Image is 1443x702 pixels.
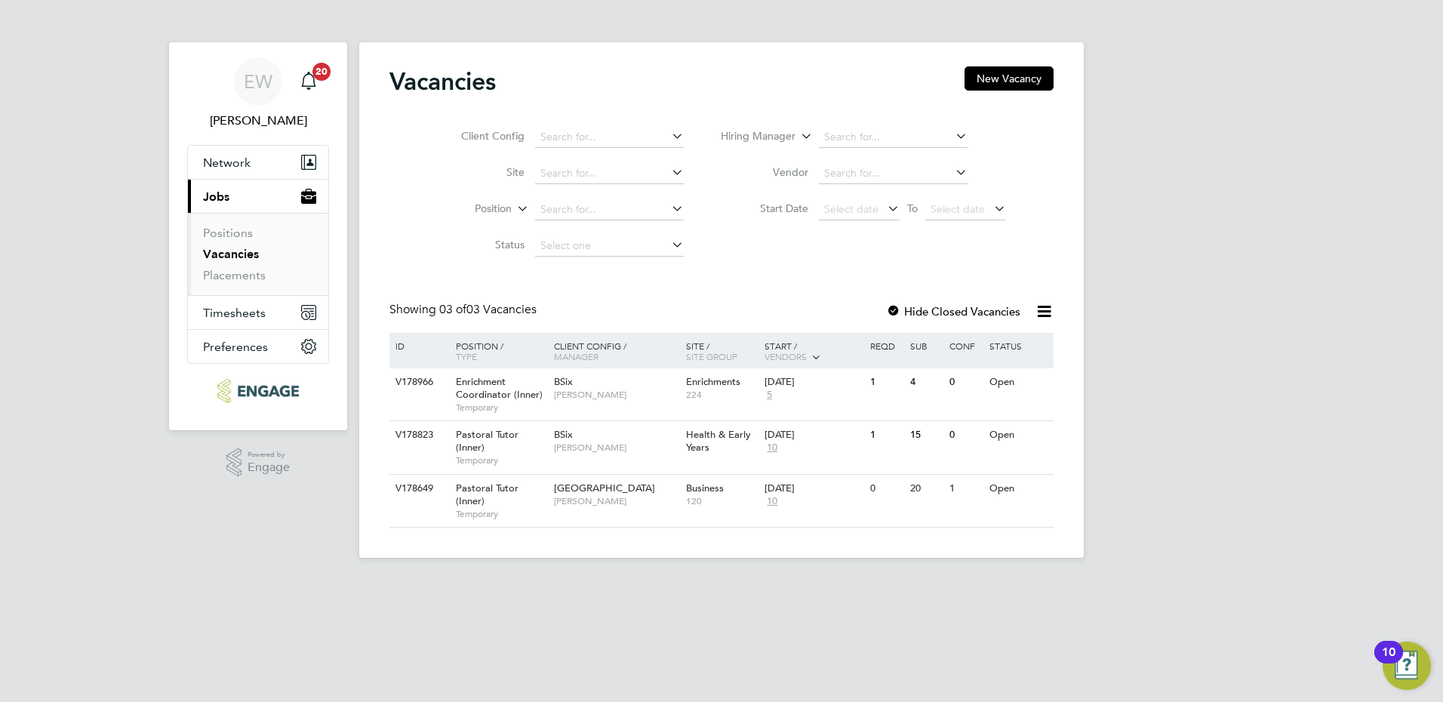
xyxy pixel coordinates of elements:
[866,421,906,449] div: 1
[456,508,546,520] span: Temporary
[389,302,540,318] div: Showing
[682,333,761,369] div: Site /
[765,350,807,362] span: Vendors
[392,333,445,359] div: ID
[819,163,968,184] input: Search for...
[392,475,445,503] div: V178649
[986,368,1051,396] div: Open
[439,302,466,317] span: 03 of
[886,304,1020,319] label: Hide Closed Vacancies
[535,163,684,184] input: Search for...
[554,375,573,388] span: BSix
[686,350,737,362] span: Site Group
[550,333,682,369] div: Client Config /
[188,296,328,329] button: Timesheets
[906,368,946,396] div: 4
[188,213,328,295] div: Jobs
[765,376,863,389] div: [DATE]
[946,333,985,359] div: Conf
[866,368,906,396] div: 1
[824,202,878,216] span: Select date
[686,482,724,494] span: Business
[986,421,1051,449] div: Open
[721,202,808,215] label: Start Date
[906,421,946,449] div: 15
[456,375,543,401] span: Enrichment Coordinator (Inner)
[946,475,985,503] div: 1
[294,57,324,106] a: 20
[203,226,253,240] a: Positions
[203,340,268,354] span: Preferences
[986,475,1051,503] div: Open
[456,482,518,507] span: Pastoral Tutor (Inner)
[946,421,985,449] div: 0
[445,333,550,369] div: Position /
[203,268,266,282] a: Placements
[438,165,525,179] label: Site
[554,389,678,401] span: [PERSON_NAME]
[765,495,780,508] span: 10
[554,495,678,507] span: [PERSON_NAME]
[1382,652,1395,672] div: 10
[765,442,780,454] span: 10
[554,442,678,454] span: [PERSON_NAME]
[187,57,329,130] a: EW[PERSON_NAME]
[906,475,946,503] div: 20
[554,428,573,441] span: BSix
[203,155,251,170] span: Network
[312,63,331,81] span: 20
[188,146,328,179] button: Network
[456,402,546,414] span: Temporary
[765,429,863,442] div: [DATE]
[866,475,906,503] div: 0
[765,389,774,402] span: 5
[686,428,751,454] span: Health & Early Years
[187,112,329,130] span: Emma Wood
[535,199,684,220] input: Search for...
[226,448,291,477] a: Powered byEngage
[389,66,496,97] h2: Vacancies
[456,428,518,454] span: Pastoral Tutor (Inner)
[931,202,985,216] span: Select date
[248,461,290,474] span: Engage
[721,165,808,179] label: Vendor
[392,421,445,449] div: V178823
[686,495,758,507] span: 120
[965,66,1054,91] button: New Vacancy
[456,350,477,362] span: Type
[203,306,266,320] span: Timesheets
[188,180,328,213] button: Jobs
[686,375,740,388] span: Enrichments
[425,202,512,217] label: Position
[217,379,298,403] img: ncclondon-logo-retina.png
[169,42,347,430] nav: Main navigation
[187,379,329,403] a: Go to home page
[248,448,290,461] span: Powered by
[535,127,684,148] input: Search for...
[761,333,866,371] div: Start /
[203,247,259,261] a: Vacancies
[906,333,946,359] div: Sub
[438,129,525,143] label: Client Config
[765,482,863,495] div: [DATE]
[244,72,272,91] span: EW
[438,238,525,251] label: Status
[1383,642,1431,690] button: Open Resource Center, 10 new notifications
[866,333,906,359] div: Reqd
[535,236,684,257] input: Select one
[188,330,328,363] button: Preferences
[456,454,546,466] span: Temporary
[986,333,1051,359] div: Status
[203,189,229,204] span: Jobs
[554,350,598,362] span: Manager
[554,482,655,494] span: [GEOGRAPHIC_DATA]
[709,129,795,144] label: Hiring Manager
[439,302,537,317] span: 03 Vacancies
[392,368,445,396] div: V178966
[686,389,758,401] span: 224
[903,199,922,218] span: To
[946,368,985,396] div: 0
[819,127,968,148] input: Search for...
